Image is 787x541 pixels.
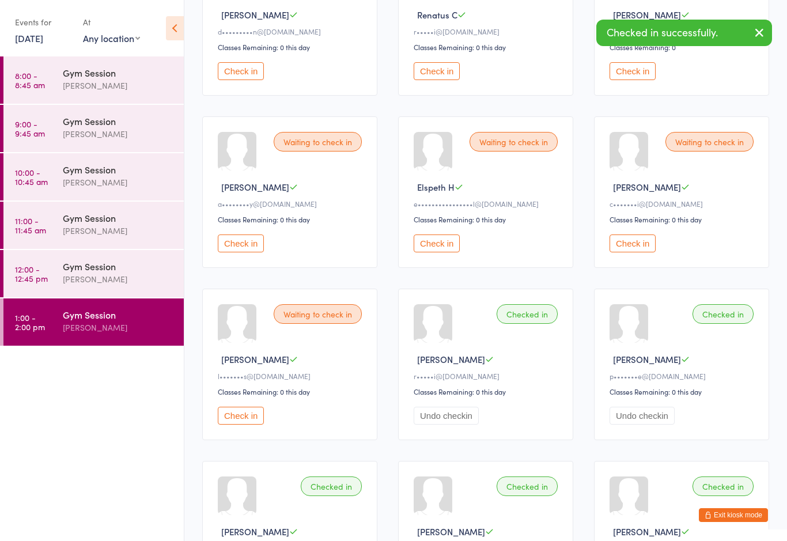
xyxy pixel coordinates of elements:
div: [PERSON_NAME] [63,176,174,189]
div: [PERSON_NAME] [63,79,174,92]
a: 12:00 -12:45 pmGym Session[PERSON_NAME] [3,250,184,297]
div: p•••••••e@[DOMAIN_NAME] [610,371,757,381]
div: Classes Remaining: 0 this day [610,214,757,224]
div: Waiting to check in [470,132,558,152]
span: [PERSON_NAME] [221,181,289,193]
span: [PERSON_NAME] [221,525,289,538]
div: Checked in [693,476,754,496]
a: [DATE] [15,32,43,44]
div: Classes Remaining: 0 this day [414,214,561,224]
div: Events for [15,13,71,32]
button: Check in [218,407,264,425]
div: Classes Remaining: 0 this day [218,42,365,52]
time: 1:00 - 2:00 pm [15,313,45,331]
div: a••••••••y@[DOMAIN_NAME] [218,199,365,209]
span: [PERSON_NAME] [417,353,485,365]
div: Classes Remaining: 0 this day [414,387,561,396]
button: Check in [218,234,264,252]
a: 9:00 -9:45 amGym Session[PERSON_NAME] [3,105,184,152]
div: At [83,13,140,32]
time: 9:00 - 9:45 am [15,119,45,138]
div: [PERSON_NAME] [63,273,174,286]
span: [PERSON_NAME] [221,353,289,365]
div: Checked in [497,476,558,496]
span: [PERSON_NAME] [613,9,681,21]
div: Waiting to check in [274,304,362,324]
time: 10:00 - 10:45 am [15,168,48,186]
div: Waiting to check in [665,132,754,152]
div: Gym Session [63,66,174,79]
button: Check in [414,234,460,252]
div: Classes Remaining: 0 this day [218,387,365,396]
button: Check in [218,62,264,80]
div: d•••••••••n@[DOMAIN_NAME] [218,27,365,36]
button: Exit kiosk mode [699,508,768,522]
div: Checked in [301,476,362,496]
div: e••••••••••••••••l@[DOMAIN_NAME] [414,199,561,209]
div: Checked in [497,304,558,324]
div: [PERSON_NAME] [63,224,174,237]
span: [PERSON_NAME] [613,353,681,365]
button: Undo checkin [414,407,479,425]
div: l•••••••s@[DOMAIN_NAME] [218,371,365,381]
button: Check in [610,62,656,80]
button: Check in [610,234,656,252]
time: 12:00 - 12:45 pm [15,264,48,283]
div: [PERSON_NAME] [63,127,174,141]
span: [PERSON_NAME] [221,9,289,21]
div: c•••••••i@[DOMAIN_NAME] [610,199,757,209]
a: 11:00 -11:45 amGym Session[PERSON_NAME] [3,202,184,249]
div: r•••••i@[DOMAIN_NAME] [414,371,561,381]
div: Any location [83,32,140,44]
div: Gym Session [63,163,174,176]
span: Elspeth H [417,181,455,193]
div: Classes Remaining: 0 [610,42,757,52]
span: [PERSON_NAME] [417,525,485,538]
div: Classes Remaining: 0 this day [218,214,365,224]
a: 1:00 -2:00 pmGym Session[PERSON_NAME] [3,298,184,346]
div: Classes Remaining: 0 this day [414,42,561,52]
div: Gym Session [63,308,174,321]
div: Checked in [693,304,754,324]
div: Gym Session [63,211,174,224]
div: Checked in successfully. [596,20,772,46]
button: Undo checkin [610,407,675,425]
a: 8:00 -8:45 amGym Session[PERSON_NAME] [3,56,184,104]
div: Waiting to check in [274,132,362,152]
span: [PERSON_NAME] [613,525,681,538]
span: Renatus C [417,9,457,21]
time: 8:00 - 8:45 am [15,71,45,89]
div: r•••••i@[DOMAIN_NAME] [414,27,561,36]
div: Classes Remaining: 0 this day [610,387,757,396]
time: 11:00 - 11:45 am [15,216,46,234]
div: Gym Session [63,115,174,127]
span: [PERSON_NAME] [613,181,681,193]
div: [PERSON_NAME] [63,321,174,334]
div: Gym Session [63,260,174,273]
a: 10:00 -10:45 amGym Session[PERSON_NAME] [3,153,184,200]
button: Check in [414,62,460,80]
